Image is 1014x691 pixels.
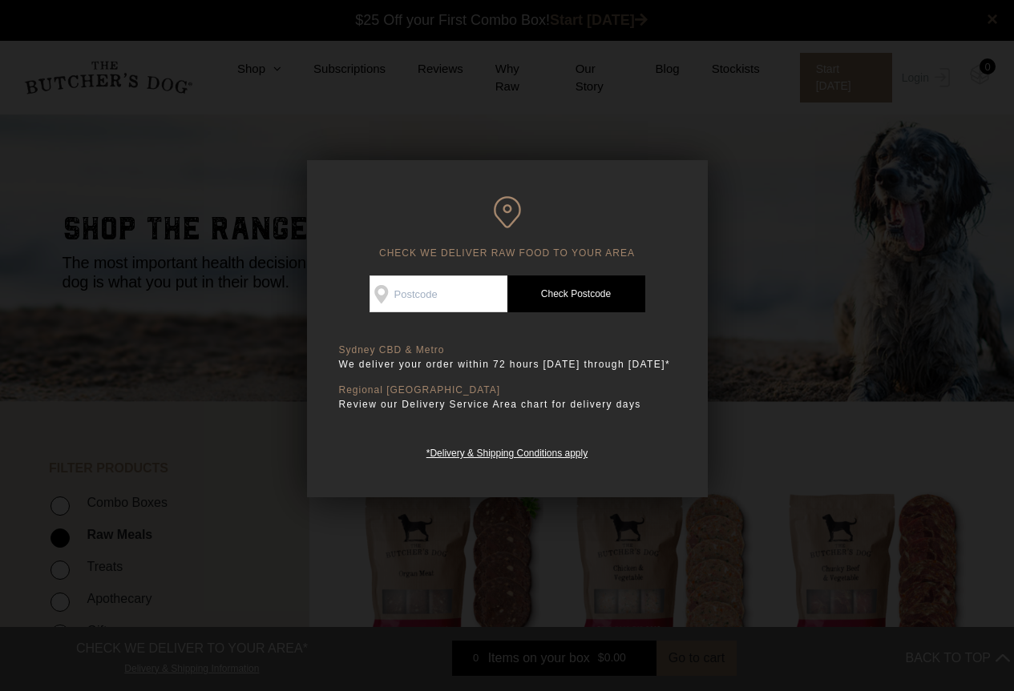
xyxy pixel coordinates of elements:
h6: CHECK WE DELIVER RAW FOOD TO YOUR AREA [339,196,676,259]
p: Regional [GEOGRAPHIC_DATA] [339,384,676,396]
p: We deliver your order within 72 hours [DATE] through [DATE]* [339,356,676,372]
a: *Delivery & Shipping Conditions apply [426,444,588,459]
p: Sydney CBD & Metro [339,344,676,356]
p: Review our Delivery Service Area chart for delivery days [339,396,676,412]
a: Check Postcode [507,275,645,312]
input: Postcode [370,275,507,312]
